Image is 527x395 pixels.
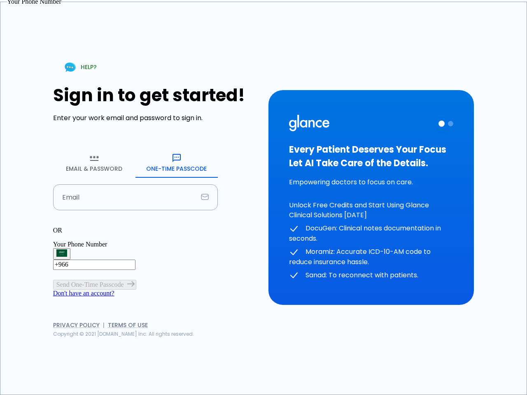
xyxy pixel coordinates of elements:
button: Email & Password [53,148,135,178]
a: HELP? [53,57,107,78]
h1: Sign in to get started! [53,85,259,105]
img: Chat Support [63,60,77,74]
span: Copyright © 2021 [DOMAIN_NAME] Inc. All rights reserved. [53,330,194,337]
p: Sanad: To reconnect with patients. [289,270,453,281]
p: OR [53,227,218,234]
a: Terms of Use [108,321,148,329]
span: | [103,321,105,329]
button: Select country [53,248,70,260]
h3: Every Patient Deserves Your Focus Let AI Take Care of the Details. [289,143,453,170]
img: Saudi Arabia [56,249,67,257]
p: Unlock Free Credits and Start Using Glance Clinical Solutions [DATE] [289,200,453,220]
button: Send One-Time Passcode [53,280,136,290]
p: Enter your work email and password to sign in. [53,113,259,123]
p: DocuGen: Clinical notes documentation in seconds. [289,223,453,244]
button: One-Time Passcode [135,148,218,178]
a: Don't have an account? [53,290,114,297]
input: dr.ahmed@clinic.com [53,184,198,210]
p: Empowering doctors to focus on care. [289,177,453,187]
label: Your Phone Number [53,241,107,248]
a: Privacy Policy [53,321,100,329]
p: Moramiz: Accurate ICD-10-AM code to reduce insurance hassle. [289,247,453,267]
